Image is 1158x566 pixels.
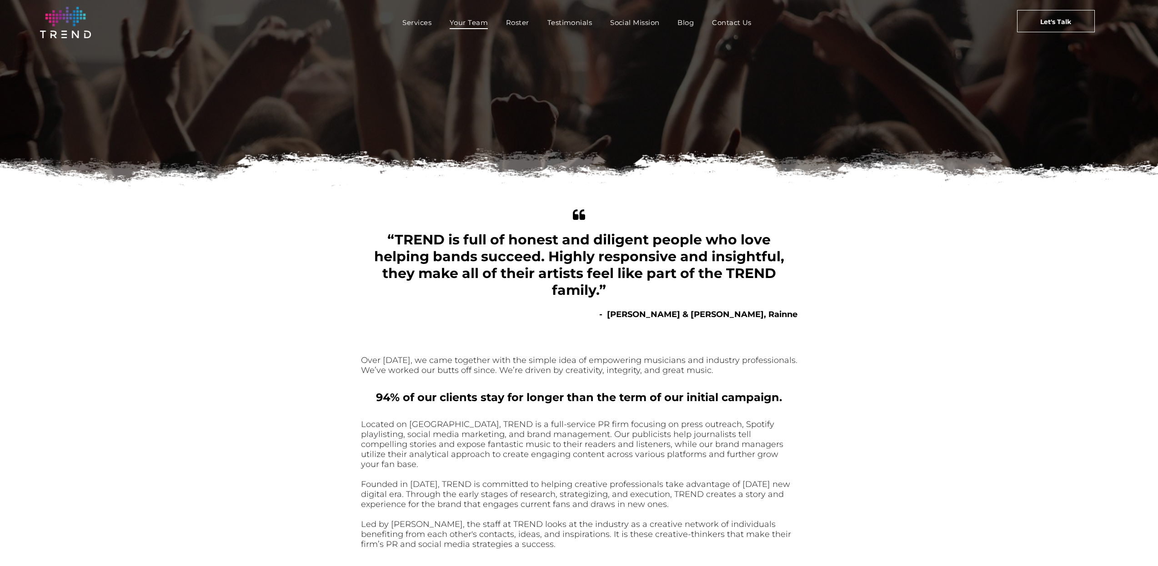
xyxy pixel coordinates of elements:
[376,391,782,404] b: 94% of our clients stay for longer than the term of our initial campaign.
[441,16,497,29] a: Your Team
[497,16,538,29] a: Roster
[393,16,441,29] a: Services
[361,419,783,469] font: Located on [GEOGRAPHIC_DATA], TREND is a full-service PR firm focusing on press outreach, Spotify...
[361,479,790,509] span: Founded in [DATE], TREND is committed to helping creative professionals take advantage of [DATE] ...
[601,16,668,29] a: Social Mission
[1113,522,1158,566] iframe: Chat Widget
[538,16,601,29] a: Testimonials
[1040,10,1071,33] span: Let's Talk
[361,519,791,549] font: Led by [PERSON_NAME], the staff at TREND looks at the industry as a creative network of individua...
[703,16,761,29] a: Contact Us
[361,355,797,375] font: Over [DATE], we came together with the simple idea of empowering musicians and industry professio...
[374,231,784,298] span: “TREND is full of honest and diligent people who love helping bands succeed. Highly responsive an...
[1017,10,1095,32] a: Let's Talk
[599,309,797,319] b: - [PERSON_NAME] & [PERSON_NAME], Rainne
[668,16,703,29] a: Blog
[40,7,91,38] img: logo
